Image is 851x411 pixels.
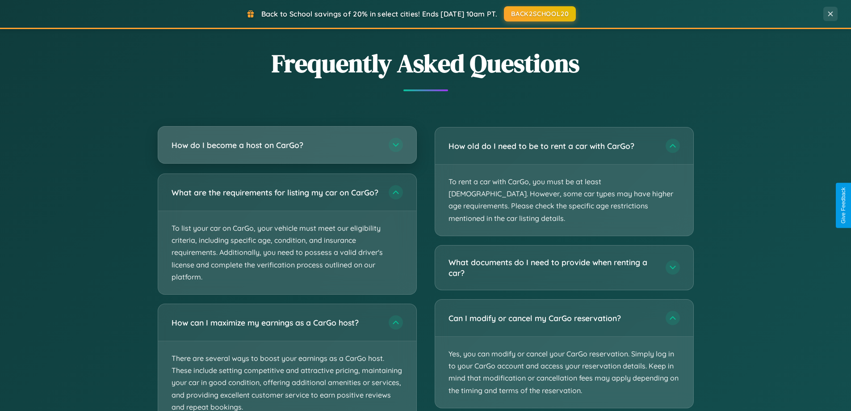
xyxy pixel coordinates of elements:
p: Yes, you can modify or cancel your CarGo reservation. Simply log in to your CarGo account and acc... [435,337,693,408]
h3: How can I maximize my earnings as a CarGo host? [172,317,380,328]
h3: What documents do I need to provide when renting a car? [449,257,657,279]
h3: How old do I need to be to rent a car with CarGo? [449,140,657,152]
h2: Frequently Asked Questions [158,46,694,81]
h3: How do I become a host on CarGo? [172,140,380,151]
p: To rent a car with CarGo, you must be at least [DEMOGRAPHIC_DATA]. However, some car types may ha... [435,165,693,236]
h3: What are the requirements for listing my car on CarGo? [172,187,380,198]
h3: Can I modify or cancel my CarGo reservation? [449,313,657,324]
span: Back to School savings of 20% in select cities! Ends [DATE] 10am PT. [261,9,497,18]
button: BACK2SCHOOL20 [504,6,576,21]
div: Give Feedback [840,187,847,224]
p: To list your car on CarGo, your vehicle must meet our eligibility criteria, including specific ag... [158,211,416,294]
